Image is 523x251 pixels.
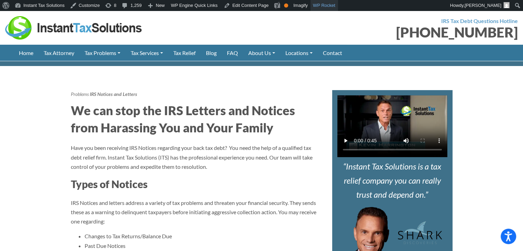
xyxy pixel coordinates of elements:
a: Contact [318,45,347,61]
strong: IRS Tax Debt Questions Hotline [441,18,518,24]
a: Problems [71,91,89,97]
div: [PHONE_NUMBER] [267,25,518,39]
a: Locations [280,45,318,61]
p: IRS Notices and letters address a variety of tax problems and threaten your financial security. T... [71,198,322,226]
img: Instant Tax Solutions Logo [5,16,143,40]
p: Have you been receiving IRS Notices regarding your back tax debt? You need the help of a qualifie... [71,143,322,171]
a: Tax Attorney [39,45,79,61]
li: Changes to Tax Returns/Balance Due [85,231,322,241]
a: Tax Services [126,45,168,61]
h2: We can stop the IRS Letters and Notices from Harassing You and Your Family [71,102,322,137]
a: About Us [243,45,280,61]
a: Tax Problems [79,45,126,61]
a: Home [14,45,39,61]
i: Instant Tax Solutions is a tax relief company you can really trust and depend on. [343,161,441,199]
span: [PERSON_NAME] [465,3,501,8]
a: FAQ [222,45,243,61]
strong: IRS Notices and Letters [90,91,137,97]
a: Tax Relief [168,45,201,61]
a: Instant Tax Solutions Logo [5,24,143,30]
h3: Types of Notices [71,177,322,191]
div: OK [284,3,288,8]
li: Past Due Notices [85,241,322,250]
a: Blog [201,45,222,61]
